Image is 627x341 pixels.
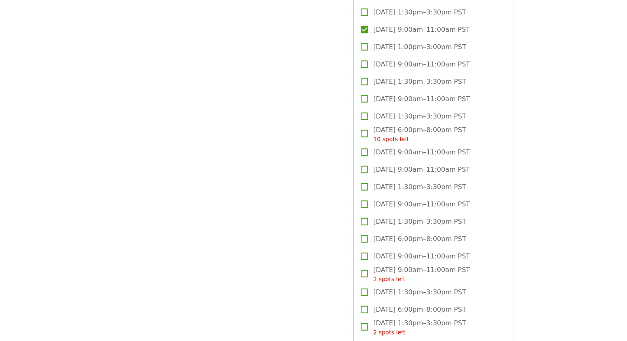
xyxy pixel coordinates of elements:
[373,265,470,284] span: [DATE] 9:00am–11:00am PST
[373,287,466,297] span: [DATE] 1:30pm–3:30pm PST
[373,217,466,227] span: [DATE] 1:30pm–3:30pm PST
[373,318,466,337] span: [DATE] 1:30pm–3:30pm PST
[373,165,470,175] span: [DATE] 9:00am–11:00am PST
[373,234,466,244] span: [DATE] 6:00pm–8:00pm PST
[373,182,466,192] span: [DATE] 1:30pm–3:30pm PST
[373,59,470,69] span: [DATE] 9:00am–11:00am PST
[373,94,470,104] span: [DATE] 9:00am–11:00am PST
[373,251,470,261] span: [DATE] 9:00am–11:00am PST
[373,136,409,142] span: 10 spots left
[373,147,470,157] span: [DATE] 9:00am–11:00am PST
[373,329,405,336] span: 2 spots left
[373,276,405,282] span: 2 spots left
[373,111,466,121] span: [DATE] 1:30pm–3:30pm PST
[373,305,466,315] span: [DATE] 6:00pm–8:00pm PST
[373,77,466,87] span: [DATE] 1:30pm–3:30pm PST
[373,42,466,52] span: [DATE] 1:00pm–3:00pm PST
[373,7,466,17] span: [DATE] 1:30pm–3:30pm PST
[373,125,466,144] span: [DATE] 6:00pm–8:00pm PST
[373,199,470,209] span: [DATE] 9:00am–11:00am PST
[373,25,470,35] span: [DATE] 9:00am–11:00am PST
